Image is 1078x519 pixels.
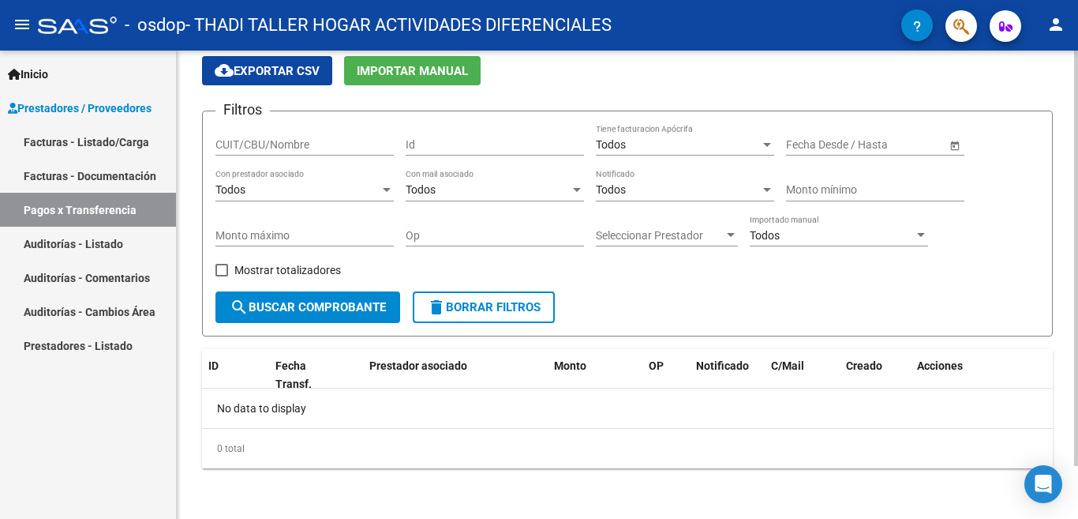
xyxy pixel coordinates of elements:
[696,359,749,372] span: Notificado
[911,349,1053,401] datatable-header-cell: Acciones
[427,300,541,314] span: Borrar Filtros
[786,138,844,152] input: Fecha inicio
[427,298,446,317] mat-icon: delete
[840,349,911,401] datatable-header-cell: Creado
[8,66,48,83] span: Inicio
[946,137,963,153] button: Open calendar
[369,359,467,372] span: Prestador asociado
[208,359,219,372] span: ID
[596,138,626,151] span: Todos
[215,183,245,196] span: Todos
[230,298,249,317] mat-icon: search
[363,349,548,401] datatable-header-cell: Prestador asociado
[234,261,341,280] span: Mostrar totalizadores
[846,359,882,372] span: Creado
[202,56,332,85] button: Exportar CSV
[202,389,1053,428] div: No data to display
[269,349,340,401] datatable-header-cell: Fecha Transf.
[230,300,386,314] span: Buscar Comprobante
[413,291,555,323] button: Borrar Filtros
[649,359,664,372] span: OP
[771,359,804,372] span: C/Mail
[690,349,765,401] datatable-header-cell: Notificado
[13,15,32,34] mat-icon: menu
[275,359,312,390] span: Fecha Transf.
[596,229,724,243] span: Seleccionar Prestador
[215,64,320,78] span: Exportar CSV
[406,183,436,196] span: Todos
[215,61,234,80] mat-icon: cloud_download
[215,291,400,323] button: Buscar Comprobante
[765,349,840,401] datatable-header-cell: C/Mail
[596,183,626,196] span: Todos
[215,99,270,121] h3: Filtros
[125,8,185,43] span: - osdop
[202,429,1053,468] div: 0 total
[8,100,152,117] span: Prestadores / Proveedores
[202,349,269,401] datatable-header-cell: ID
[357,64,468,78] span: Importar Manual
[1046,15,1065,34] mat-icon: person
[642,349,690,401] datatable-header-cell: OP
[554,359,586,372] span: Monto
[344,56,481,85] button: Importar Manual
[917,359,963,372] span: Acciones
[185,8,612,43] span: - THADI TALLER HOGAR ACTIVIDADES DIFERENCIALES
[750,229,780,242] span: Todos
[548,349,642,401] datatable-header-cell: Monto
[1024,465,1062,503] div: Open Intercom Messenger
[857,138,934,152] input: Fecha fin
